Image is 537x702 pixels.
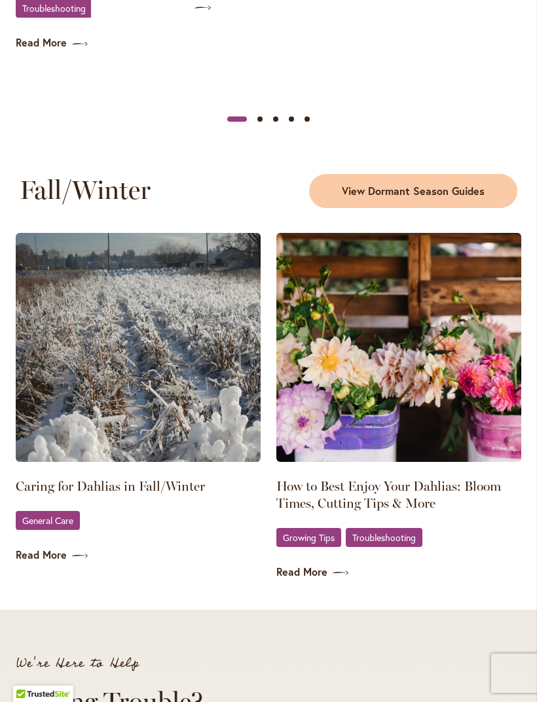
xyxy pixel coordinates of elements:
[309,174,517,208] a: View Dormant Season Guides
[16,233,261,462] img: SID Dahlia fields encased in ice in the winter
[22,4,86,12] span: Troubleshooting
[22,516,73,525] span: General Care
[276,233,521,462] img: SID - DAHLIAS - BUCKETS
[352,533,416,542] span: Troubleshooting
[16,511,80,530] a: General Care
[284,111,299,127] button: Slide 4
[227,111,247,127] button: Slide 1
[342,184,485,199] span: View Dormant Season Guides
[346,528,422,547] a: Troubleshooting
[16,548,261,563] a: Read More
[276,478,521,512] a: How to Best Enjoy Your Dahlias: Bloom Times, Cutting Tips & More
[16,478,261,495] a: Caring for Dahlias in Fall/Winter
[20,174,261,205] h2: Fall/Winter
[299,111,315,127] button: Slide 5
[276,565,521,580] a: Read More
[276,527,521,549] div: ,
[283,533,335,542] span: Growing Tips
[268,111,284,127] button: Slide 3
[276,528,341,547] a: Growing Tips
[252,111,268,127] button: Slide 2
[16,35,92,50] a: Read More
